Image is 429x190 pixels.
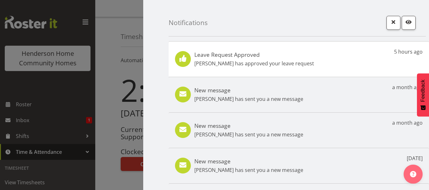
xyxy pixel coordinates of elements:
p: a month ago [392,83,423,91]
h5: New message [194,87,303,94]
p: a month ago [392,119,423,127]
button: Feedback - Show survey [417,73,429,116]
button: Close [386,16,400,30]
p: [DATE] [407,154,423,162]
span: Feedback [420,80,426,102]
h5: New message [194,158,303,165]
img: help-xxl-2.png [410,171,416,177]
p: [PERSON_NAME] has approved your leave request [194,60,314,67]
h4: Notifications [169,19,208,26]
p: [PERSON_NAME] has sent you a new message [194,131,303,138]
h5: Leave Request Approved [194,51,314,58]
p: 5 hours ago [394,48,423,56]
h5: New message [194,122,303,129]
button: Mark as read [402,16,416,30]
p: [PERSON_NAME] has sent you a new message [194,166,303,174]
p: [PERSON_NAME] has sent you a new message [194,95,303,103]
